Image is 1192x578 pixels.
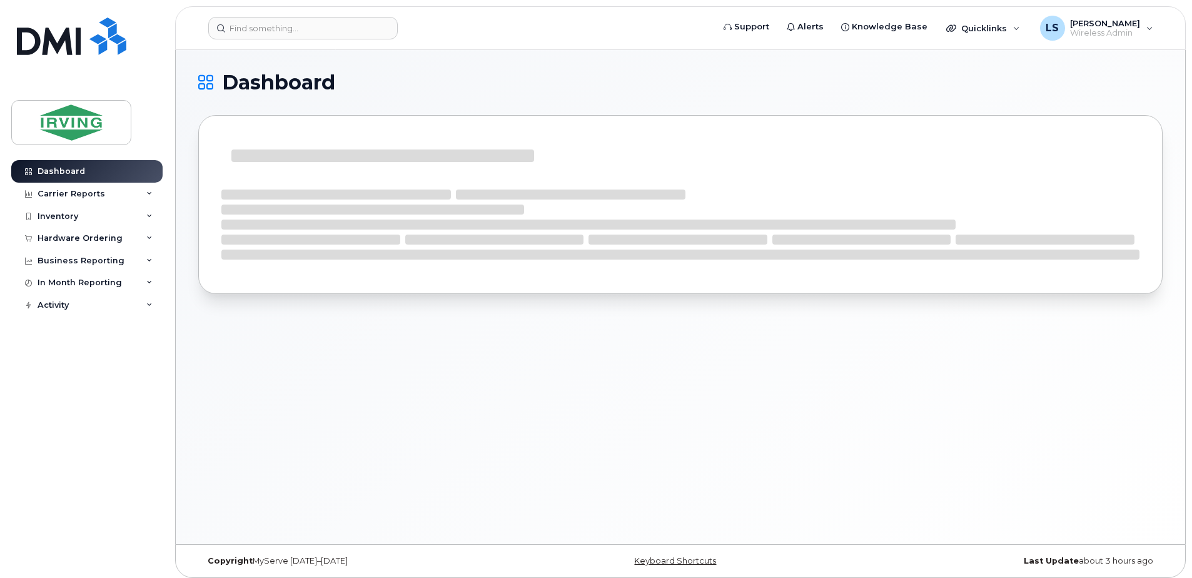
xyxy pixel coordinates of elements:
[222,73,335,92] span: Dashboard
[1024,556,1079,565] strong: Last Update
[208,556,253,565] strong: Copyright
[198,556,520,566] div: MyServe [DATE]–[DATE]
[841,556,1163,566] div: about 3 hours ago
[634,556,716,565] a: Keyboard Shortcuts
